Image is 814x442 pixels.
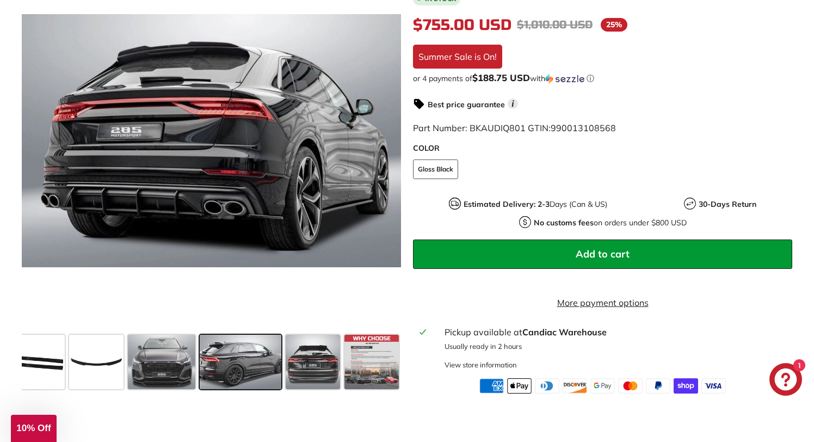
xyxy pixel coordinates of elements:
img: discover [563,378,587,394]
img: shopify_pay [674,378,698,394]
inbox-online-store-chat: Shopify online store chat [766,363,805,398]
img: visa [701,378,726,394]
p: Usually ready in 2 hours [445,341,786,352]
p: Days (Can & US) [464,199,607,210]
span: 25% [601,18,627,32]
div: Summer Sale is On! [413,45,502,69]
span: $1,010.00 USD [517,18,593,32]
div: or 4 payments of with [413,73,792,84]
div: 10% Off [11,415,57,442]
strong: No customs fees [534,218,594,228]
div: View store information [445,360,517,370]
span: i [508,99,518,109]
strong: Best price guarantee [428,100,505,109]
span: $755.00 USD [413,16,511,34]
strong: 30-Days Return [699,199,756,209]
span: Part Number: BKAUDIQ801 GTIN: [413,122,616,133]
img: apple_pay [507,378,532,394]
p: on orders under $800 USD [534,217,687,229]
span: 10% Off [16,423,51,433]
img: american_express [479,378,504,394]
div: or 4 payments of$188.75 USDwithSezzle Click to learn more about Sezzle [413,73,792,84]
a: More payment options [413,296,792,309]
img: master [618,378,643,394]
strong: Candiac Warehouse [522,327,607,337]
span: Add to cart [576,248,630,260]
img: paypal [646,378,670,394]
strong: Estimated Delivery: 2-3 [464,199,550,209]
div: Pickup available at [445,326,786,339]
span: 990013108568 [551,122,616,133]
img: Sezzle [545,74,584,84]
button: Add to cart [413,240,792,269]
span: $188.75 USD [472,72,530,83]
img: google_pay [590,378,615,394]
img: diners_club [535,378,559,394]
label: COLOR [413,143,792,154]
